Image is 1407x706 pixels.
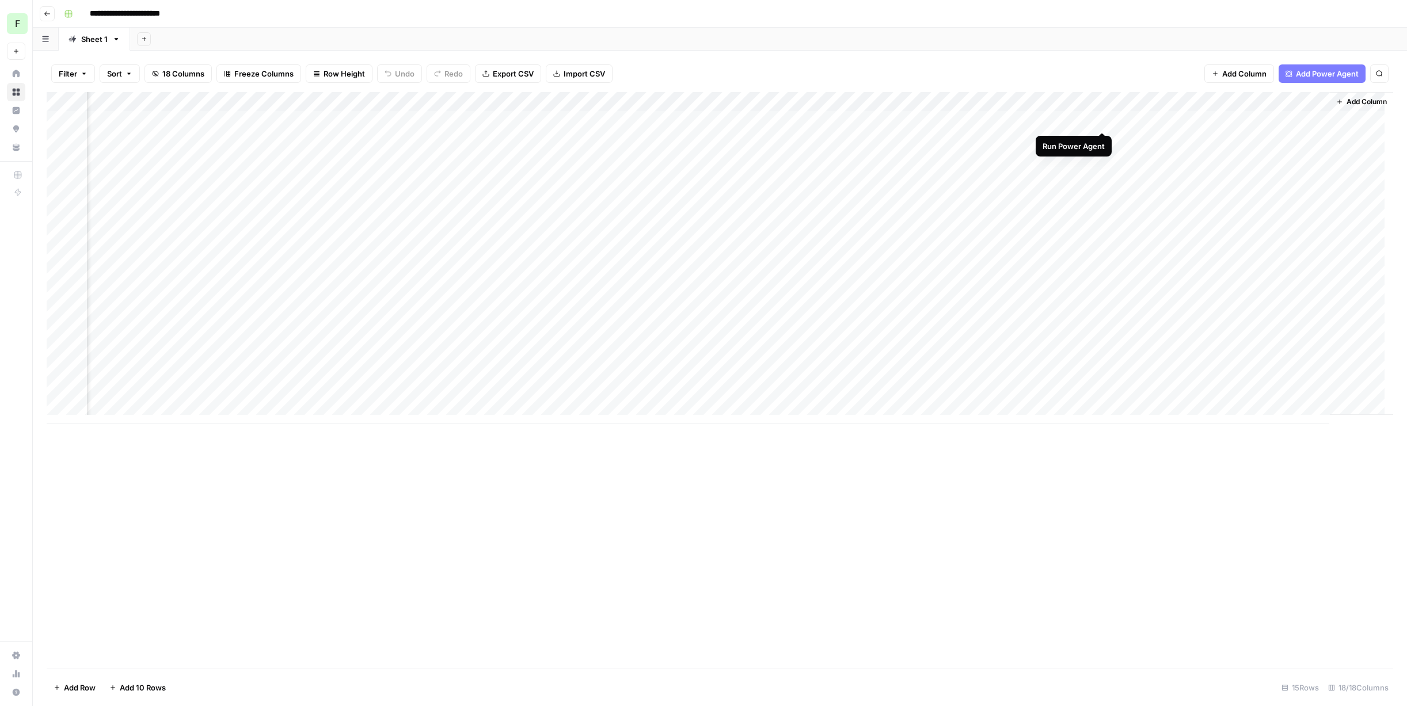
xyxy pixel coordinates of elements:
[47,678,102,697] button: Add Row
[377,64,422,83] button: Undo
[100,64,140,83] button: Sort
[120,682,166,693] span: Add 10 Rows
[102,678,173,697] button: Add 10 Rows
[51,64,95,83] button: Filter
[395,68,415,79] span: Undo
[7,646,25,665] a: Settings
[7,83,25,101] a: Browse
[1332,94,1391,109] button: Add Column
[1279,64,1366,83] button: Add Power Agent
[7,101,25,120] a: Insights
[546,64,613,83] button: Import CSV
[564,68,605,79] span: Import CSV
[7,138,25,157] a: Your Data
[1222,68,1267,79] span: Add Column
[216,64,301,83] button: Freeze Columns
[1043,140,1105,152] div: Run Power Agent
[64,682,96,693] span: Add Row
[306,64,372,83] button: Row Height
[493,68,534,79] span: Export CSV
[144,64,212,83] button: 18 Columns
[7,665,25,683] a: Usage
[81,33,108,45] div: Sheet 1
[7,683,25,701] button: Help + Support
[1277,678,1324,697] div: 15 Rows
[59,68,77,79] span: Filter
[7,120,25,138] a: Opportunities
[15,17,20,30] span: F
[427,64,470,83] button: Redo
[324,68,365,79] span: Row Height
[1296,68,1359,79] span: Add Power Agent
[444,68,463,79] span: Redo
[475,64,541,83] button: Export CSV
[234,68,294,79] span: Freeze Columns
[1204,64,1274,83] button: Add Column
[1324,678,1393,697] div: 18/18 Columns
[7,64,25,83] a: Home
[107,68,122,79] span: Sort
[7,9,25,38] button: Workspace: Forge
[162,68,204,79] span: 18 Columns
[59,28,130,51] a: Sheet 1
[1347,97,1387,107] span: Add Column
